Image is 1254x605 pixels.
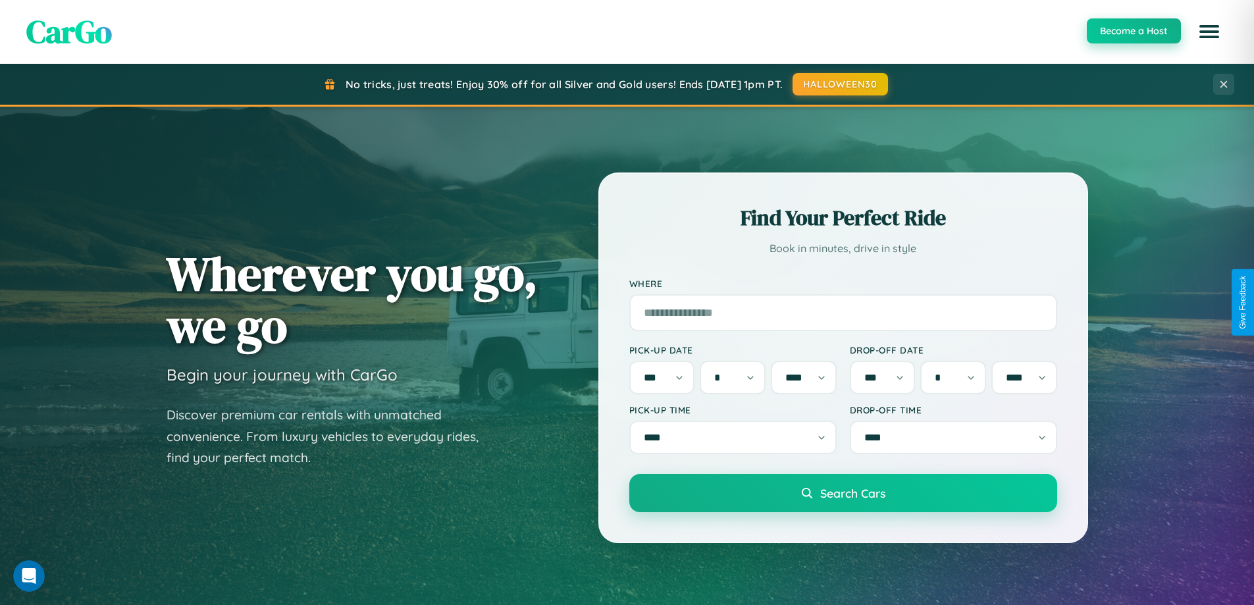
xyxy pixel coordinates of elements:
[793,73,888,95] button: HALLOWEEN30
[850,344,1057,355] label: Drop-off Date
[1238,276,1247,329] div: Give Feedback
[26,10,112,53] span: CarGo
[346,78,783,91] span: No tricks, just treats! Enjoy 30% off for all Silver and Gold users! Ends [DATE] 1pm PT.
[820,486,885,500] span: Search Cars
[629,404,837,415] label: Pick-up Time
[1087,18,1181,43] button: Become a Host
[629,203,1057,232] h2: Find Your Perfect Ride
[629,474,1057,512] button: Search Cars
[167,365,398,384] h3: Begin your journey with CarGo
[167,404,496,469] p: Discover premium car rentals with unmatched convenience. From luxury vehicles to everyday rides, ...
[13,560,45,592] iframe: Intercom live chat
[1191,13,1228,50] button: Open menu
[629,239,1057,258] p: Book in minutes, drive in style
[850,404,1057,415] label: Drop-off Time
[167,248,538,352] h1: Wherever you go, we go
[629,344,837,355] label: Pick-up Date
[629,278,1057,289] label: Where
